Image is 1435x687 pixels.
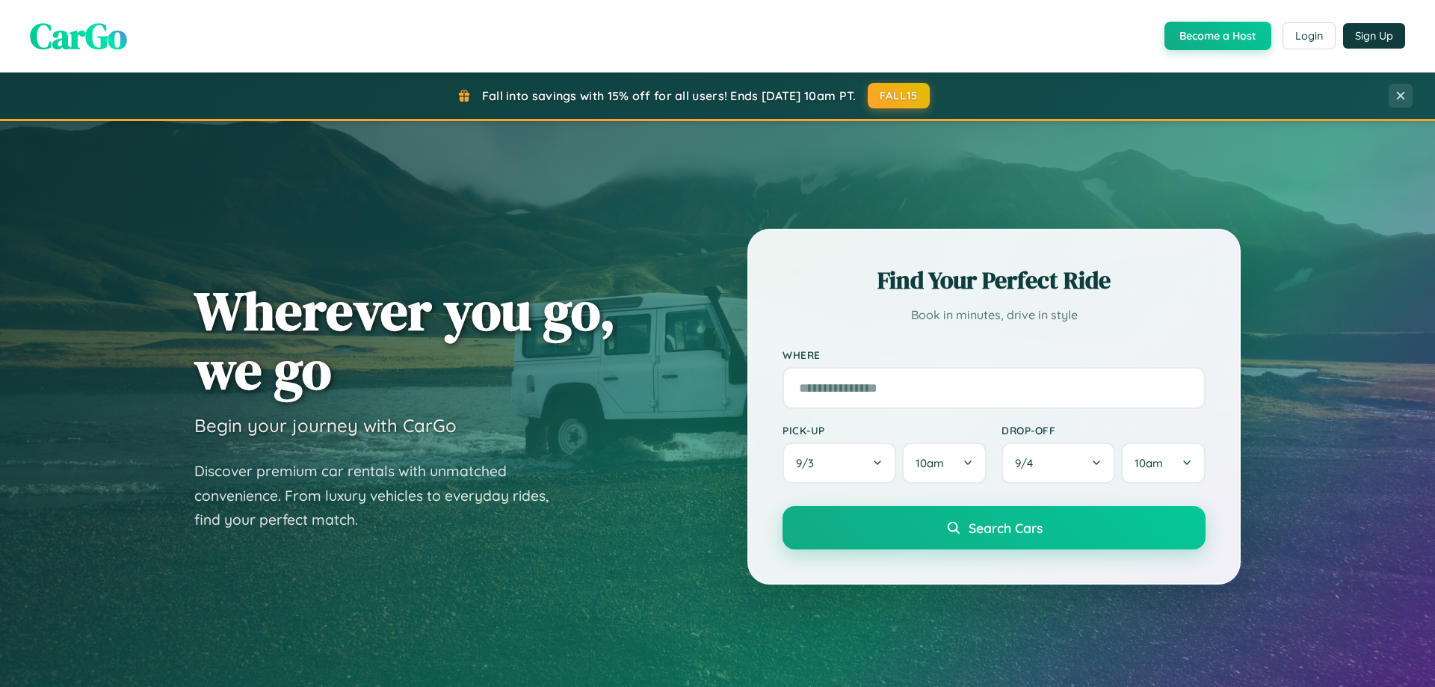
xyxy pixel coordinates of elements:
[783,443,896,484] button: 9/3
[783,424,987,437] label: Pick-up
[1002,443,1115,484] button: 9/4
[969,520,1043,536] span: Search Cars
[1121,443,1206,484] button: 10am
[1343,23,1405,49] button: Sign Up
[916,456,944,470] span: 10am
[1135,456,1163,470] span: 10am
[1015,456,1040,470] span: 9 / 4
[868,83,931,108] button: FALL15
[902,443,987,484] button: 10am
[796,456,821,470] span: 9 / 3
[30,11,127,61] span: CarGo
[783,348,1206,361] label: Where
[1164,22,1271,50] button: Become a Host
[783,506,1206,549] button: Search Cars
[194,414,457,437] h3: Begin your journey with CarGo
[1283,22,1336,49] button: Login
[194,281,616,399] h1: Wherever you go, we go
[482,88,857,103] span: Fall into savings with 15% off for all users! Ends [DATE] 10am PT.
[1002,424,1206,437] label: Drop-off
[194,459,568,532] p: Discover premium car rentals with unmatched convenience. From luxury vehicles to everyday rides, ...
[783,264,1206,297] h2: Find Your Perfect Ride
[783,304,1206,326] p: Book in minutes, drive in style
